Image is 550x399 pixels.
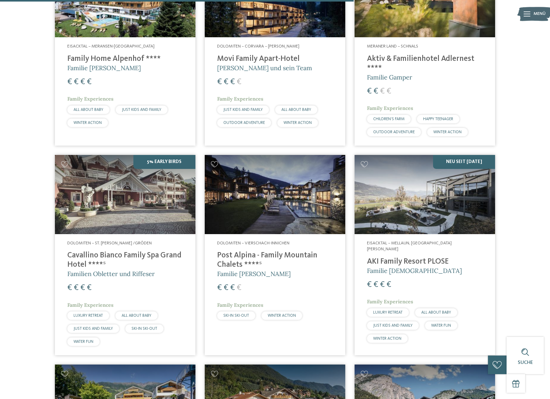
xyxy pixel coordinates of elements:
a: Familienhotels gesucht? Hier findet ihr die besten! Dolomiten – Vierschach-Innichen Post Alpina -... [205,155,345,355]
span: Family Experiences [217,302,263,308]
span: Family Experiences [67,96,114,102]
span: Suche [518,360,533,365]
span: Dolomiten – St. [PERSON_NAME] /Gröden [67,241,152,245]
span: [PERSON_NAME] und sein Team [217,64,312,72]
span: Family Experiences [367,298,413,305]
span: € [67,284,72,292]
span: Eisacktal – Meransen-[GEOGRAPHIC_DATA] [67,44,154,48]
span: HAPPY TEENAGER [423,117,453,121]
h4: Family Home Alpenhof **** [67,54,183,64]
span: Family Experiences [367,105,413,111]
h4: Movi Family Apart-Hotel [217,54,333,64]
span: € [80,284,85,292]
span: € [87,78,92,86]
img: Post Alpina - Family Mountain Chalets ****ˢ [205,155,345,234]
span: ALL ABOUT BABY [421,311,451,315]
span: € [367,87,372,95]
span: WATER FUN [431,324,451,328]
span: JUST KIDS AND FAMILY [373,324,413,328]
span: ALL ABOUT BABY [122,314,151,318]
img: Family Spa Grand Hotel Cavallino Bianco ****ˢ [55,155,195,234]
span: LUXURY RETREAT [74,314,103,318]
span: Dolomiten – Corvara – [PERSON_NAME] [217,44,299,48]
span: Family Experiences [217,96,263,102]
span: € [80,78,85,86]
span: SKI-IN SKI-OUT [132,327,157,331]
span: LUXURY RETREAT [373,311,403,315]
span: € [217,284,222,292]
span: WINTER ACTION [433,130,462,134]
span: € [380,281,385,289]
span: Familie [DEMOGRAPHIC_DATA] [367,267,462,274]
span: ALL ABOUT BABY [74,108,103,112]
a: Familienhotels gesucht? Hier findet ihr die besten! NEU seit [DATE] Eisacktal – Mellaun, [GEOGRAP... [355,155,495,355]
span: ALL ABOUT BABY [281,108,311,112]
span: JUST KIDS AND FAMILY [122,108,161,112]
span: € [230,284,235,292]
span: € [87,284,92,292]
span: WINTER ACTION [373,337,401,341]
span: € [224,284,228,292]
span: € [373,281,378,289]
span: € [237,284,241,292]
span: Eisacktal – Mellaun, [GEOGRAPHIC_DATA][PERSON_NAME] [367,241,452,252]
span: € [380,87,385,95]
span: Familie Gamper [367,73,412,81]
span: Familie [PERSON_NAME] [67,64,141,72]
span: SKI-IN SKI-OUT [223,314,249,318]
h4: AKI Family Resort PLOSE [367,257,483,266]
span: € [387,87,391,95]
span: Familien Obletter und Riffeser [67,270,155,278]
span: WATER FUN [74,340,93,344]
img: Familienhotels gesucht? Hier findet ihr die besten! [355,155,495,234]
h4: Post Alpina - Family Mountain Chalets ****ˢ [217,251,333,270]
span: € [74,78,78,86]
span: € [230,78,235,86]
span: € [237,78,241,86]
span: Family Experiences [67,302,114,308]
span: Meraner Land – Schnals [367,44,418,48]
span: € [74,284,78,292]
span: JUST KIDS AND FAMILY [223,108,263,112]
span: CHILDREN’S FARM [373,117,405,121]
h4: Cavallino Bianco Family Spa Grand Hotel ****ˢ [67,251,183,270]
span: Familie [PERSON_NAME] [217,270,291,278]
span: JUST KIDS AND FAMILY [74,327,113,331]
h4: Aktiv & Familienhotel Adlernest **** [367,54,483,73]
span: WINTER ACTION [268,314,296,318]
span: OUTDOOR ADVENTURE [223,121,265,125]
span: € [217,78,222,86]
span: WINTER ACTION [74,121,102,125]
a: Familienhotels gesucht? Hier findet ihr die besten! 5% Early Birds Dolomiten – St. [PERSON_NAME] ... [55,155,195,355]
span: € [387,281,391,289]
span: Dolomiten – Vierschach-Innichen [217,241,289,245]
span: € [67,78,72,86]
span: € [373,87,378,95]
span: € [224,78,228,86]
span: € [367,281,372,289]
span: OUTDOOR ADVENTURE [373,130,415,134]
span: WINTER ACTION [284,121,312,125]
